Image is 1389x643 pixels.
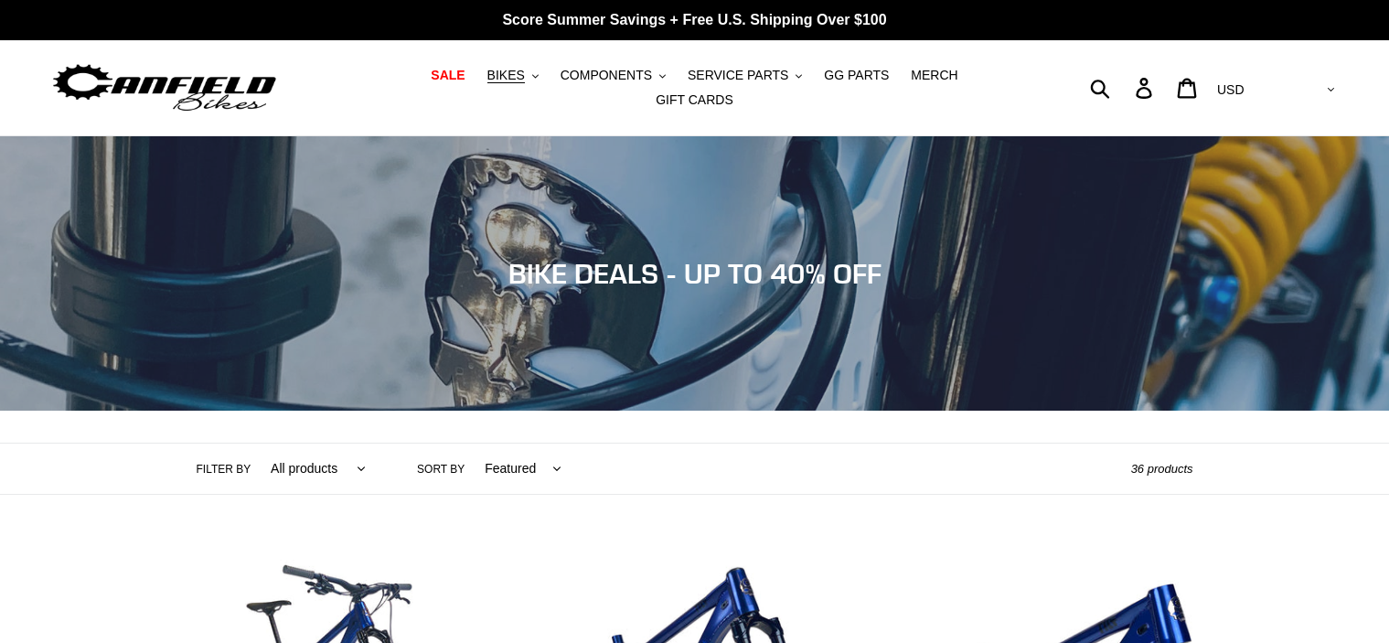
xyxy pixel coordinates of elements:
button: SERVICE PARTS [678,63,811,88]
span: COMPONENTS [561,68,652,83]
a: GIFT CARDS [646,88,743,113]
button: BIKES [478,63,548,88]
span: SERVICE PARTS [688,68,788,83]
img: Canfield Bikes [50,59,279,117]
span: 36 products [1131,462,1193,476]
button: COMPONENTS [551,63,675,88]
span: SALE [431,68,465,83]
a: GG PARTS [815,63,898,88]
span: GG PARTS [824,68,889,83]
a: MERCH [902,63,967,88]
span: BIKE DEALS - UP TO 40% OFF [508,257,881,290]
input: Search [1100,68,1147,108]
span: MERCH [911,68,957,83]
label: Sort by [417,461,465,477]
a: SALE [422,63,474,88]
label: Filter by [197,461,251,477]
span: GIFT CARDS [656,92,733,108]
span: BIKES [487,68,525,83]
